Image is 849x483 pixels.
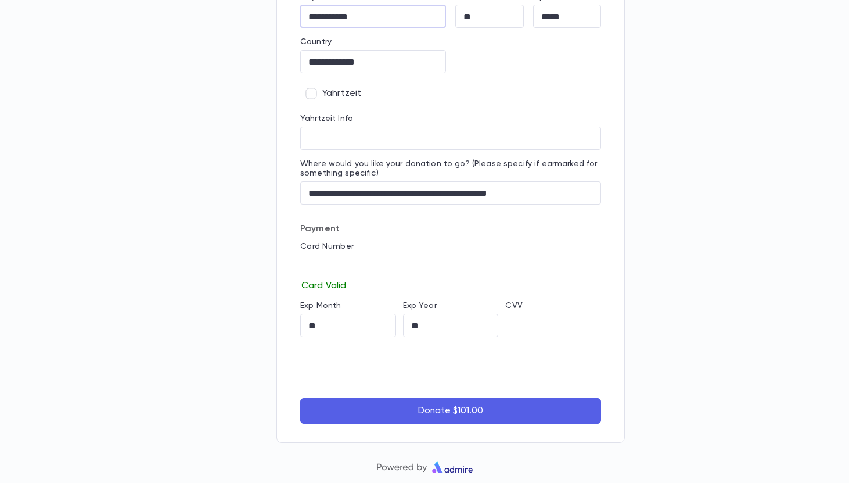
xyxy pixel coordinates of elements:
label: Exp Year [403,301,437,310]
label: Exp Month [300,301,341,310]
label: Country [300,37,332,46]
label: Where would you like your donation to go? (Please specify if earmarked for something specific) [300,159,601,178]
p: Card Valid [300,278,601,292]
span: Yahrtzeit [322,88,361,99]
button: Donate $101.00 [300,398,601,424]
iframe: To enrich screen reader interactions, please activate Accessibility in Grammarly extension settings [300,255,601,278]
p: Payment [300,223,601,235]
p: CVV [505,301,601,310]
iframe: To enrich screen reader interactions, please activate Accessibility in Grammarly extension settings [505,314,601,337]
label: Yahrtzeit Info [300,114,353,123]
p: Card Number [300,242,601,251]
